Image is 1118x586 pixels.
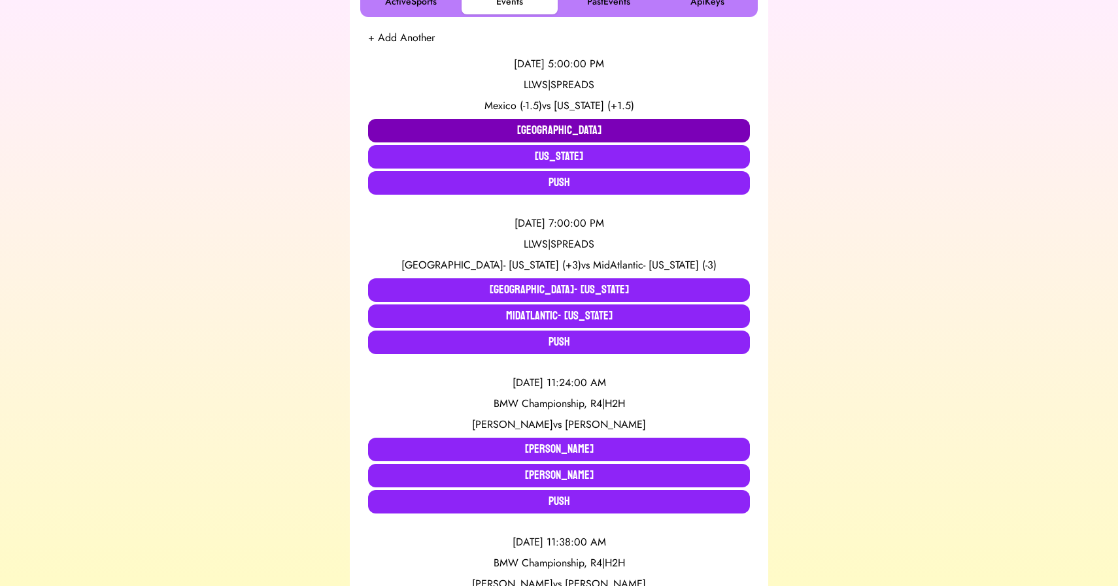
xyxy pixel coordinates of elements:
[368,331,750,354] button: Push
[368,555,750,571] div: BMW Championship, R4 | H2H
[368,145,750,169] button: [US_STATE]
[401,257,581,272] span: [GEOGRAPHIC_DATA]- [US_STATE] (+3)
[368,98,750,114] div: vs
[368,171,750,195] button: Push
[368,119,750,142] button: [GEOGRAPHIC_DATA]
[368,236,750,252] div: LLWS | SPREADS
[593,257,717,272] span: MidAtlantic- [US_STATE] (-3)
[368,417,750,432] div: vs
[368,438,750,461] button: [PERSON_NAME]
[484,98,542,113] span: Mexico (-1.5)
[368,278,750,302] button: [GEOGRAPHIC_DATA]- [US_STATE]
[554,98,634,113] span: [US_STATE] (+1.5)
[368,375,750,391] div: [DATE] 11:24:00 AM
[565,417,646,432] span: [PERSON_NAME]
[368,534,750,550] div: [DATE] 11:38:00 AM
[368,490,750,513] button: Push
[368,257,750,273] div: vs
[472,417,553,432] span: [PERSON_NAME]
[368,216,750,231] div: [DATE] 7:00:00 PM
[368,304,750,328] button: MidAtlantic- [US_STATE]
[368,30,435,46] button: + Add Another
[368,56,750,72] div: [DATE] 5:00:00 PM
[368,464,750,487] button: [PERSON_NAME]
[368,396,750,412] div: BMW Championship, R4 | H2H
[368,77,750,93] div: LLWS | SPREADS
